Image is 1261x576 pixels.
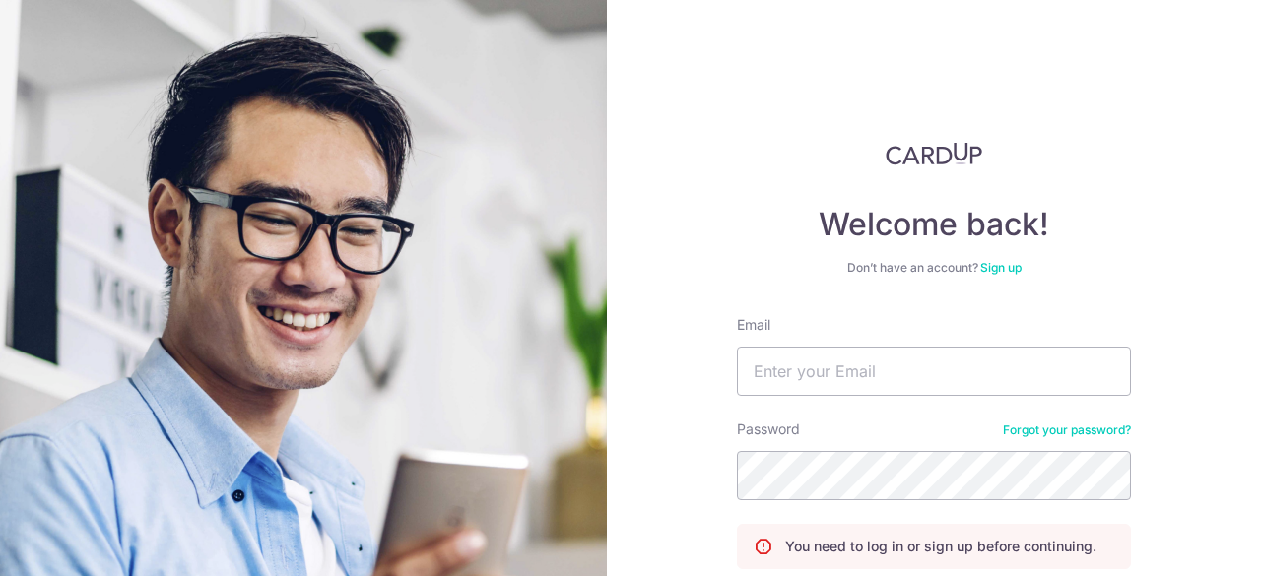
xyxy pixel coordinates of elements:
h4: Welcome back! [737,205,1131,244]
a: Forgot your password? [1003,422,1131,438]
p: You need to log in or sign up before continuing. [785,537,1096,556]
label: Email [737,315,770,335]
a: Sign up [980,260,1022,275]
img: CardUp Logo [886,142,982,165]
div: Don’t have an account? [737,260,1131,276]
label: Password [737,419,800,439]
input: Enter your Email [737,347,1131,396]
